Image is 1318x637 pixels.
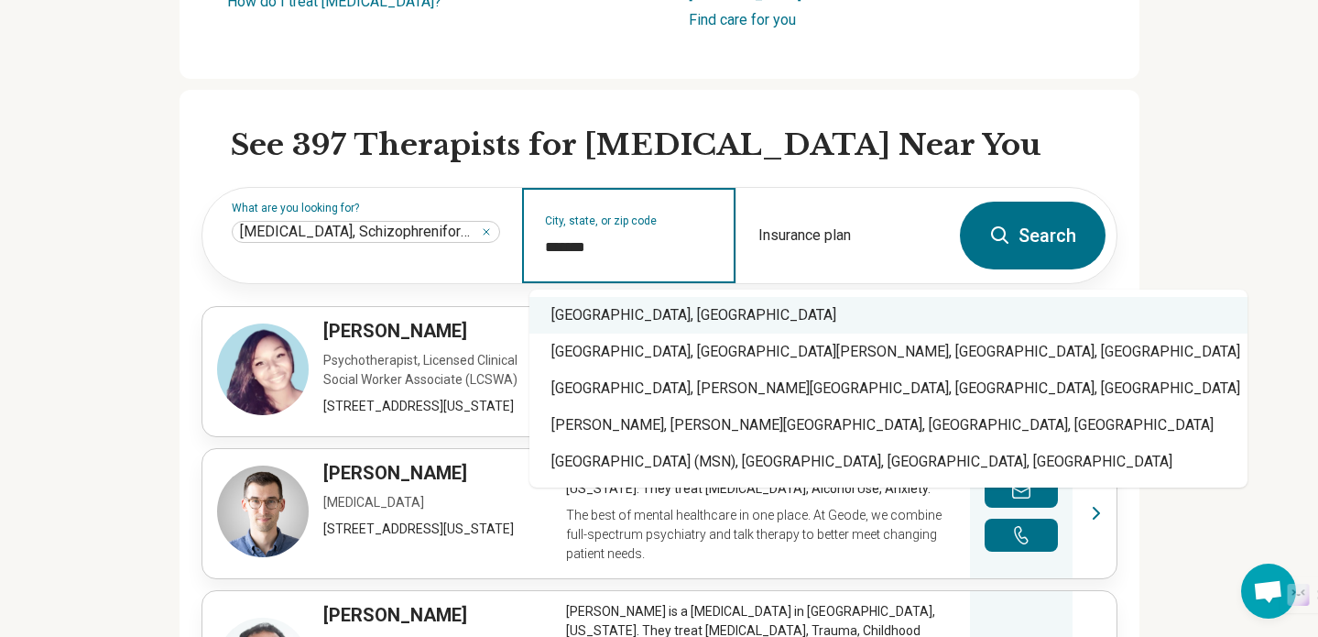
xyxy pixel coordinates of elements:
[529,334,1247,370] div: [GEOGRAPHIC_DATA], [GEOGRAPHIC_DATA][PERSON_NAME], [GEOGRAPHIC_DATA], [GEOGRAPHIC_DATA]
[232,203,500,214] label: What are you looking for?
[529,297,1247,334] div: [GEOGRAPHIC_DATA], [GEOGRAPHIC_DATA]
[529,370,1247,407] div: [GEOGRAPHIC_DATA], [PERSON_NAME][GEOGRAPHIC_DATA], [GEOGRAPHIC_DATA], [GEOGRAPHIC_DATA]
[529,444,1247,480] div: [GEOGRAPHIC_DATA] (MSN), [GEOGRAPHIC_DATA], [GEOGRAPHIC_DATA], [GEOGRAPHIC_DATA]
[481,226,492,237] button: Schizophrenia, Schizophreniform and Brief Psychosis
[529,290,1247,488] div: Suggestions
[231,126,1117,165] h2: See 397 Therapists for [MEDICAL_DATA] Near You
[232,221,500,243] div: Schizophrenia, Schizophreniform and Brief Psychosis
[985,475,1058,508] button: Send a message
[960,202,1106,269] button: Search
[1241,564,1296,619] div: Open chat
[985,519,1058,552] button: Make a phone call
[689,11,796,28] a: Find care for you
[529,407,1247,444] div: [PERSON_NAME], [PERSON_NAME][GEOGRAPHIC_DATA], [GEOGRAPHIC_DATA], [GEOGRAPHIC_DATA]
[240,223,477,241] span: [MEDICAL_DATA], Schizophreniform and Brief [MEDICAL_DATA]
